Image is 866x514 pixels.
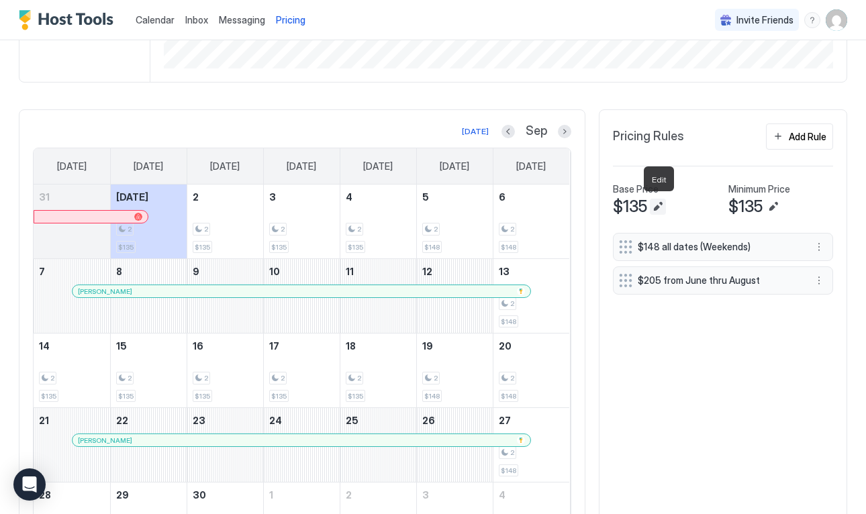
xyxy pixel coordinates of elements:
[348,392,363,401] span: $135
[434,374,438,382] span: 2
[811,272,827,289] button: More options
[263,259,340,333] td: September 10, 2025
[116,340,127,352] span: 15
[416,333,493,408] td: September 19, 2025
[416,408,493,482] td: September 26, 2025
[422,489,429,501] span: 3
[638,274,798,287] span: $205 from June thru August
[499,415,511,426] span: 27
[422,415,435,426] span: 26
[193,415,205,426] span: 23
[39,191,50,203] span: 31
[34,333,110,358] a: September 14, 2025
[187,185,263,259] td: September 2, 2025
[193,489,206,501] span: 30
[728,197,763,217] span: $135
[613,197,647,217] span: $135
[19,10,119,30] div: Host Tools Logo
[34,333,110,408] td: September 14, 2025
[263,408,340,482] td: September 24, 2025
[34,408,110,433] a: September 21, 2025
[357,225,361,234] span: 2
[264,408,340,433] a: September 24, 2025
[57,160,87,172] span: [DATE]
[346,415,358,426] span: 25
[765,199,781,215] button: Edit
[440,160,469,172] span: [DATE]
[34,259,110,284] a: September 7, 2025
[111,185,187,209] a: September 1, 2025
[652,174,666,185] span: Edit
[204,225,208,234] span: 2
[340,185,416,259] td: September 4, 2025
[340,333,416,408] td: September 18, 2025
[263,185,340,259] td: September 3, 2025
[263,333,340,408] td: September 17, 2025
[501,466,516,475] span: $148
[271,392,287,401] span: $135
[638,241,798,253] span: $148 all dates (Weekends)
[417,259,493,284] a: September 12, 2025
[187,408,263,433] a: September 23, 2025
[44,148,100,185] a: Sunday
[110,259,187,333] td: September 8, 2025
[493,185,570,209] a: September 6, 2025
[185,14,208,25] span: Inbox
[499,489,506,501] span: 4
[39,266,45,277] span: 7
[193,266,199,277] span: 9
[219,14,265,25] span: Messaging
[499,340,512,352] span: 20
[357,374,361,382] span: 2
[526,123,547,139] span: Sep
[736,14,793,26] span: Invite Friends
[510,448,514,457] span: 2
[340,408,416,433] a: September 25, 2025
[493,259,570,284] a: September 13, 2025
[187,408,263,482] td: September 23, 2025
[210,160,240,172] span: [DATE]
[187,259,263,333] td: September 9, 2025
[493,185,569,259] td: September 6, 2025
[462,125,489,138] div: [DATE]
[417,482,493,507] a: October 3, 2025
[417,408,493,433] a: September 26, 2025
[422,340,433,352] span: 19
[346,489,352,501] span: 2
[269,489,273,501] span: 1
[728,183,790,195] span: Minimum Price
[120,148,177,185] a: Monday
[197,148,253,185] a: Tuesday
[34,408,110,482] td: September 21, 2025
[501,125,515,138] button: Previous month
[493,333,569,408] td: September 20, 2025
[116,489,129,501] span: 29
[499,191,506,203] span: 6
[417,185,493,209] a: September 5, 2025
[460,123,491,140] button: [DATE]
[273,148,330,185] a: Wednesday
[281,374,285,382] span: 2
[510,374,514,382] span: 2
[116,191,148,203] span: [DATE]
[510,299,514,308] span: 2
[195,243,210,252] span: $135
[501,392,516,401] span: $148
[340,333,416,358] a: September 18, 2025
[493,333,570,358] a: September 20, 2025
[766,123,833,150] button: Add Rule
[118,243,134,252] span: $135
[264,333,340,358] a: September 17, 2025
[269,340,279,352] span: 17
[650,199,666,215] button: Edit
[116,266,122,277] span: 8
[134,160,163,172] span: [DATE]
[826,9,847,31] div: User profile
[346,191,352,203] span: 4
[204,374,208,382] span: 2
[187,333,263,358] a: September 16, 2025
[426,148,483,185] a: Friday
[340,408,416,482] td: September 25, 2025
[501,243,516,252] span: $148
[34,482,110,507] a: September 28, 2025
